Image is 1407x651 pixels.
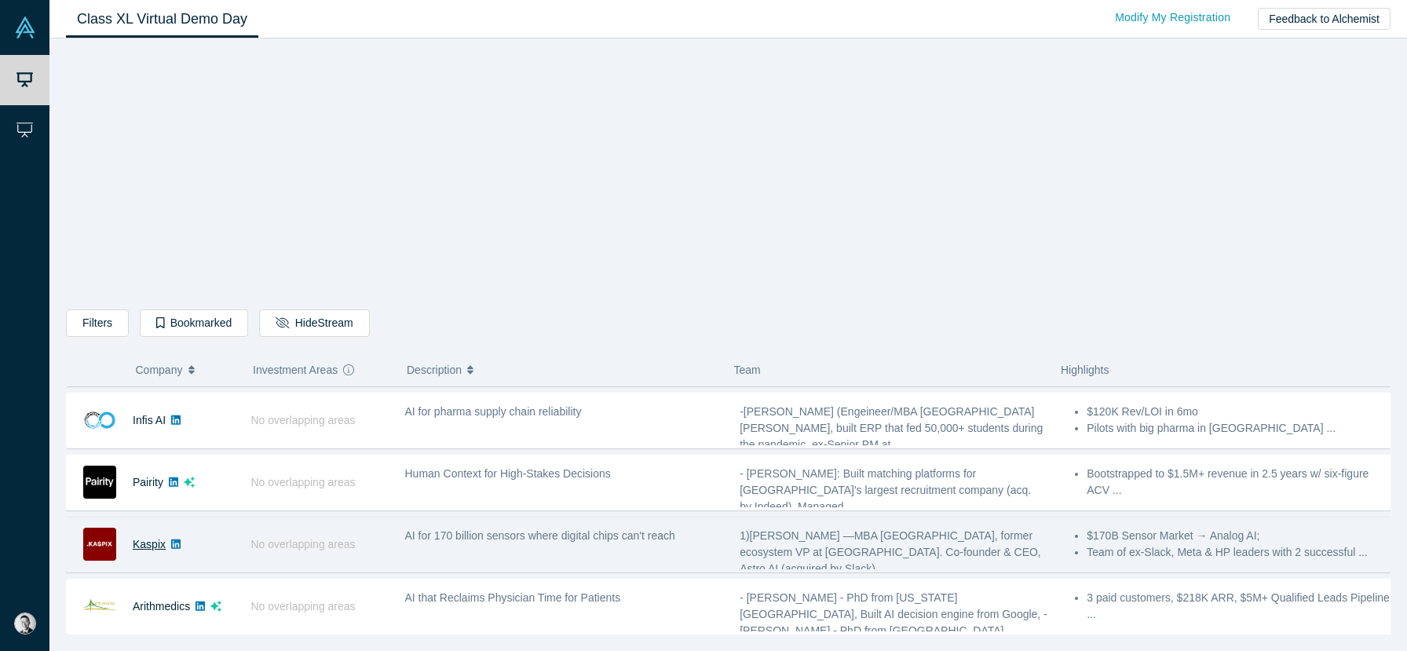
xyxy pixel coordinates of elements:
[251,414,356,426] span: No overlapping areas
[133,538,166,550] a: Kaspix
[405,529,675,542] span: AI for 170 billion sensors where digital chips can't reach
[407,353,718,386] button: Description
[251,538,356,550] span: No overlapping areas
[136,353,183,386] span: Company
[1087,528,1393,544] li: $170B Sensor Market → Analog AI;
[405,467,611,480] span: Human Context for High-Stakes Decisions
[740,591,1047,637] span: - [PERSON_NAME] - PhD from [US_STATE][GEOGRAPHIC_DATA], Built AI decision engine from Google, - [...
[1061,364,1109,376] span: Highlights
[14,16,36,38] img: Alchemist Vault Logo
[510,51,948,298] iframe: Alchemist Class XL Demo Day: Vault
[1087,420,1393,437] li: Pilots with big pharma in [GEOGRAPHIC_DATA] ...
[140,309,248,337] button: Bookmarked
[251,600,356,613] span: No overlapping areas
[66,309,129,337] button: Filters
[14,613,36,635] img: Eric Shu's Account
[251,476,356,488] span: No overlapping areas
[740,529,1041,575] span: 1)[PERSON_NAME] —MBA [GEOGRAPHIC_DATA], former ecosystem VP at [GEOGRAPHIC_DATA]. Co-founder & CE...
[405,405,582,418] span: AI for pharma supply chain reliability
[740,405,1043,451] span: -[PERSON_NAME] (Engeineer/MBA [GEOGRAPHIC_DATA][PERSON_NAME], built ERP that fed 50,000+ students...
[133,414,166,426] a: Infis AI
[1087,544,1393,561] li: Team of ex-Slack, Meta & HP leaders with 2 successful ...
[1087,590,1393,623] li: 3 paid customers, $218K ARR, $5M+ Qualified Leads Pipeline ...
[210,601,221,612] svg: dsa ai sparkles
[259,309,369,337] button: HideStream
[1087,466,1393,499] li: Bootstrapped to $1.5M+ revenue in 2.5 years w/ six-figure ACV ...
[136,353,237,386] button: Company
[184,477,195,488] svg: dsa ai sparkles
[740,467,1031,513] span: - [PERSON_NAME]: Built matching platforms for [GEOGRAPHIC_DATA]'s largest recruitment company (ac...
[83,590,116,623] img: Arithmedics's Logo
[83,466,116,499] img: Pairity's Logo
[1098,4,1247,31] a: Modify My Registration
[66,1,258,38] a: Class XL Virtual Demo Day
[734,364,761,376] span: Team
[1087,404,1393,420] li: $120K Rev/LOI in 6mo
[253,353,338,386] span: Investment Areas
[405,591,621,604] span: AI that Reclaims Physician Time for Patients
[1258,8,1391,30] button: Feedback to Alchemist
[407,353,462,386] span: Description
[133,600,190,613] a: Arithmedics
[83,404,116,437] img: Infis AI's Logo
[133,476,163,488] a: Pairity
[83,528,116,561] img: Kaspix's Logo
